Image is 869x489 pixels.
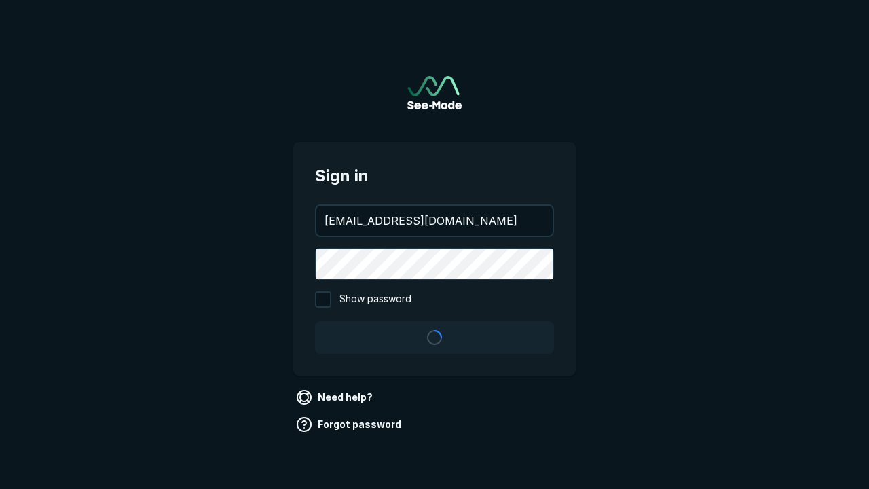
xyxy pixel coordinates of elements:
a: Need help? [293,386,378,408]
a: Forgot password [293,414,407,435]
input: your@email.com [316,206,553,236]
img: See-Mode Logo [407,76,462,109]
span: Sign in [315,164,554,188]
a: Go to sign in [407,76,462,109]
span: Show password [339,291,411,308]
